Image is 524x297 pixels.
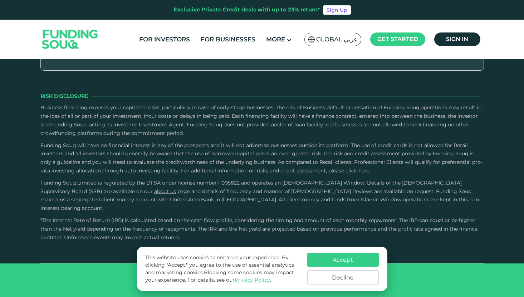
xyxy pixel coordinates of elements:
span: Get started [377,36,418,42]
span: Funding Souq Limited is regulated by the DFSA under license number F005822 and operates an [DEMOG... [40,180,462,195]
p: This website uses cookies to enhance your experience. By clicking "Accept," you agree to the use ... [145,254,300,284]
img: Logo [35,21,105,57]
div: Exclusive Private Credit deals with up to 23% return* [173,6,320,14]
a: For Businesses [199,34,257,45]
p: Business financing exposes your capital to risks, particularly in case of early-stage businesses.... [40,104,484,137]
span: Global عربي [316,35,357,44]
a: Privacy Policy [235,277,270,283]
a: Sign in [434,32,480,46]
button: Decline [307,270,379,285]
span: Blocking some cookies may impact your experience. [145,269,294,283]
a: For Investors [137,34,192,45]
span: page [177,188,190,195]
span: and details of frequency and manner of [DEMOGRAPHIC_DATA] Reviews are available on request. Fundi... [40,188,481,212]
button: Accept [307,253,379,267]
span: For details, see our . [187,277,271,283]
img: SA Flag [308,36,315,42]
span: Funding Souq will have no financial interest in any of the prospects and it will not advertise bu... [40,142,483,174]
p: *The Internal Rate of Return (IRR) is calculated based on the cash flow profile, considering the ... [40,216,484,242]
a: Sign Up [323,5,351,15]
a: here. [358,167,371,174]
span: More [266,36,285,43]
span: Risk Disclosure [40,92,88,100]
span: Sign in [446,36,468,42]
a: About Us [154,188,176,195]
